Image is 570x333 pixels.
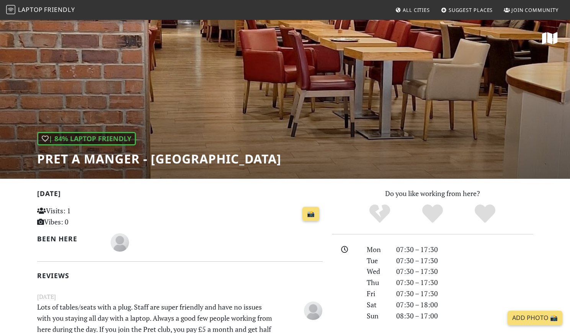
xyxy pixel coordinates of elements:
a: Suggest Places [438,3,496,17]
a: Add Photo 📸 [508,311,562,325]
div: Yes [406,203,459,224]
div: Tue [362,255,391,266]
h2: [DATE] [37,190,323,201]
p: Visits: 1 Vibes: 0 [37,205,126,227]
div: Sat [362,299,391,310]
div: Definitely! [459,203,511,224]
span: Friendly [44,5,75,14]
a: All Cities [392,3,433,17]
div: Sun [362,310,391,321]
h1: Pret A Manger - [GEOGRAPHIC_DATA] [37,152,281,166]
h2: Reviews [37,272,323,280]
img: blank-535327c66bd565773addf3077783bbfce4b00ec00e9fd257753287c682c7fa38.png [304,302,322,320]
div: 07:30 – 17:30 [392,266,538,277]
div: 07:30 – 17:30 [392,277,538,288]
div: 07:30 – 17:30 [392,244,538,255]
div: No [353,203,406,224]
div: 08:30 – 17:00 [392,310,538,321]
div: 07:30 – 18:00 [392,299,538,310]
span: M W [111,237,129,246]
span: Suggest Places [449,7,493,13]
span: Laptop [18,5,43,14]
div: Thu [362,277,391,288]
div: Fri [362,288,391,299]
div: Mon [362,244,391,255]
span: All Cities [403,7,430,13]
h2: Been here [37,235,102,243]
span: M W [304,305,322,314]
div: Wed [362,266,391,277]
small: [DATE] [33,292,327,302]
p: Do you like working from here? [332,188,533,199]
div: | 84% Laptop Friendly [37,132,136,145]
img: LaptopFriendly [6,5,15,14]
div: 07:30 – 17:30 [392,255,538,266]
img: blank-535327c66bd565773addf3077783bbfce4b00ec00e9fd257753287c682c7fa38.png [111,233,129,252]
div: 07:30 – 17:30 [392,288,538,299]
a: Join Community [501,3,562,17]
span: Join Community [511,7,559,13]
a: LaptopFriendly LaptopFriendly [6,3,75,17]
a: 📸 [302,207,319,221]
